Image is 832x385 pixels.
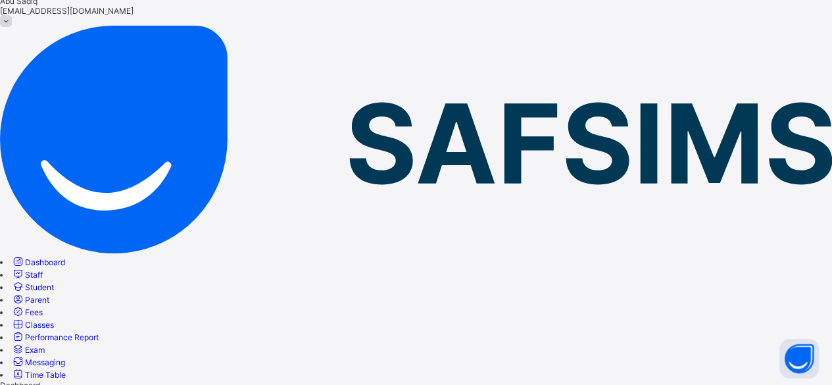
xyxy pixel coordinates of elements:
a: Messaging [11,357,65,367]
a: Time Table [11,370,66,380]
span: Performance Report [25,332,99,342]
span: Time Table [25,370,66,380]
span: Fees [25,307,43,317]
span: Parent [25,295,49,305]
span: Dashboard [25,257,65,267]
button: Open asap [779,339,819,378]
a: Staff [11,270,43,280]
span: Classes [25,320,54,330]
span: Student [25,282,54,292]
span: Messaging [25,357,65,367]
a: Dashboard [11,257,65,267]
span: Staff [25,270,43,280]
a: Student [11,282,54,292]
a: Fees [11,307,43,317]
a: Performance Report [11,332,99,342]
a: Classes [11,320,54,330]
span: Exam [25,345,45,355]
a: Exam [11,345,45,355]
a: Parent [11,295,49,305]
